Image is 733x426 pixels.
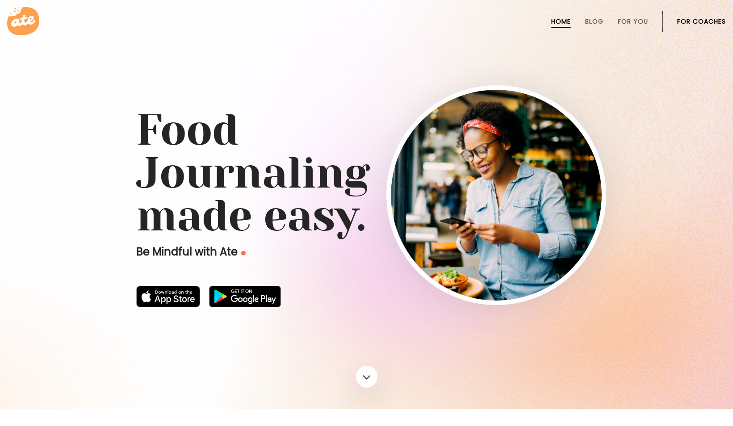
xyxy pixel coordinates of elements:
a: For Coaches [677,18,726,25]
p: Be Mindful with Ate [136,245,386,259]
img: badge-download-apple.svg [136,286,201,307]
a: For You [618,18,648,25]
h1: Food Journaling made easy. [136,109,597,238]
img: home-hero-img-rounded.png [391,90,602,301]
a: Blog [585,18,603,25]
a: Home [551,18,571,25]
img: badge-download-google.png [209,286,281,307]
